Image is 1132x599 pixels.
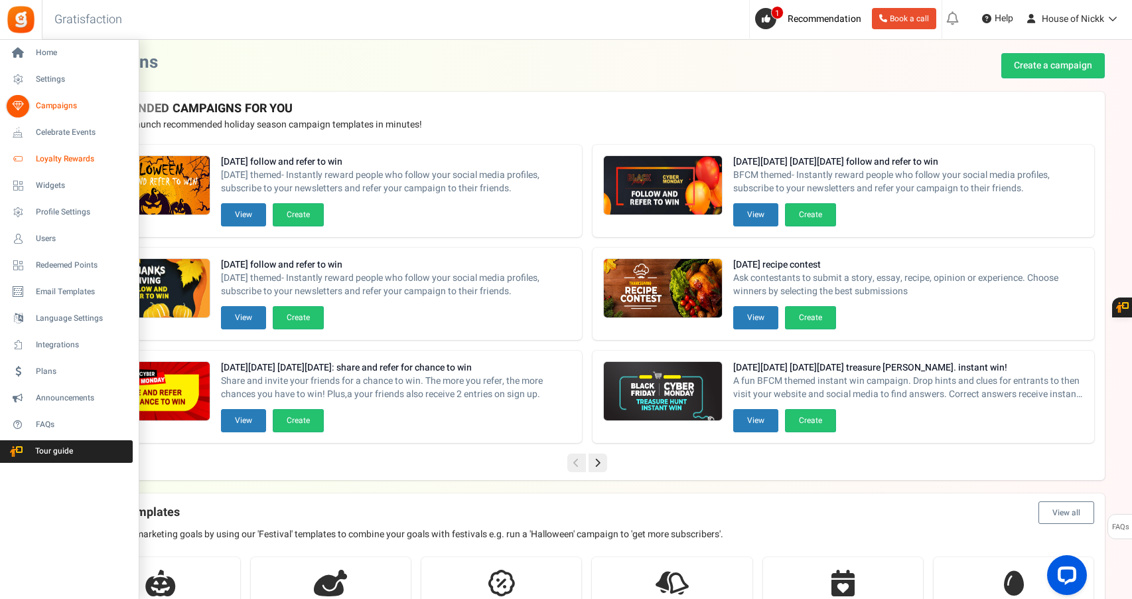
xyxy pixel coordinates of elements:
[1001,53,1105,78] a: Create a campaign
[5,175,133,197] a: Widgets
[5,95,133,118] a: Campaigns
[5,42,133,64] a: Home
[5,148,133,171] a: Loyalty Rewards
[733,409,778,432] button: View
[785,203,836,226] button: Create
[80,501,1094,524] h4: Festival templates
[273,306,324,329] button: Create
[604,259,722,319] img: Recommended Campaigns
[221,361,571,375] strong: [DATE][DATE] [DATE][DATE]: share and refer for chance to win
[5,361,133,383] a: Plans
[221,203,266,226] button: View
[36,100,129,112] span: Campaigns
[733,306,778,329] button: View
[221,169,571,195] span: [DATE] themed- Instantly reward people who follow your social media profiles, subscribe to your n...
[221,155,571,169] strong: [DATE] follow and refer to win
[221,258,571,272] strong: [DATE] follow and refer to win
[5,387,133,410] a: Announcements
[6,5,36,35] img: Gratisfaction
[5,254,133,277] a: Redeemed Points
[80,118,1094,131] p: Preview and launch recommended holiday season campaign templates in minutes!
[36,392,129,404] span: Announcements
[771,6,784,19] span: 1
[92,362,210,422] img: Recommended Campaigns
[36,366,129,377] span: Plans
[733,155,1084,169] strong: [DATE][DATE] [DATE][DATE] follow and refer to win
[5,334,133,357] a: Integrations
[36,260,129,271] span: Redeemed Points
[788,12,861,26] span: Recommendation
[36,180,129,191] span: Widgets
[40,7,137,33] h3: Gratisfaction
[991,12,1013,25] span: Help
[36,313,129,324] span: Language Settings
[221,272,571,298] span: [DATE] themed- Instantly reward people who follow your social media profiles, subscribe to your n...
[1042,12,1104,26] span: House of Nickk
[733,272,1084,298] span: Ask contestants to submit a story, essay, recipe, opinion or experience. Choose winners by select...
[5,307,133,330] a: Language Settings
[273,203,324,226] button: Create
[36,74,129,85] span: Settings
[733,169,1084,195] span: BFCM themed- Instantly reward people who follow your social media profiles, subscribe to your new...
[36,286,129,298] span: Email Templates
[6,446,99,457] span: Tour guide
[1038,501,1094,524] button: View all
[36,419,129,430] span: FAQs
[604,362,722,422] img: Recommended Campaigns
[733,375,1084,401] span: A fun BFCM themed instant win campaign. Drop hints and clues for entrants to then visit your webs...
[273,409,324,432] button: Create
[5,68,133,91] a: Settings
[733,258,1084,272] strong: [DATE] recipe contest
[755,8,867,29] a: 1 Recommendation
[733,203,778,226] button: View
[36,233,129,244] span: Users
[92,156,210,216] img: Recommended Campaigns
[5,414,133,436] a: FAQs
[80,528,1094,541] p: Achieve your marketing goals by using our 'Festival' templates to combine your goals with festiva...
[221,409,266,432] button: View
[221,375,571,401] p: Share and invite your friends for a chance to win. The more you refer, the more chances you have ...
[5,228,133,250] a: Users
[604,156,722,216] img: Recommended Campaigns
[1111,515,1129,540] span: FAQs
[785,409,836,432] button: Create
[92,259,210,319] img: Recommended Campaigns
[36,127,129,138] span: Celebrate Events
[785,306,836,329] button: Create
[977,8,1019,29] a: Help
[733,361,1084,375] strong: [DATE][DATE] [DATE][DATE] treasure [PERSON_NAME]. instant win!
[5,122,133,144] a: Celebrate Events
[221,306,266,329] button: View
[36,207,129,218] span: Profile Settings
[36,153,129,165] span: Loyalty Rewards
[5,201,133,224] a: Profile Settings
[36,339,129,351] span: Integrations
[5,281,133,303] a: Email Templates
[80,102,1094,116] h4: RECOMMENDED CAMPAIGNS FOR YOU
[36,47,129,58] span: Home
[872,8,936,29] a: Book a call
